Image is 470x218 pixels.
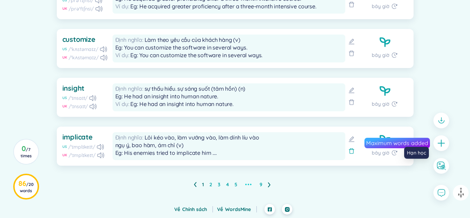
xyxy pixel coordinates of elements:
[115,134,259,156] span: Lôi kéo vào, làm vướng vào, làm dính líu vào ngụ ý, bao hàm, ám chỉ (v) Eg: His enemies tried to ...
[268,179,271,190] li: Next Page
[202,179,204,190] a: 1
[260,179,262,190] a: 9
[69,152,96,159] div: /ˈɪmplɪkeɪt/
[234,179,237,190] a: 5
[243,179,254,190] li: Next 5 Pages
[62,144,67,149] div: US
[68,143,95,150] div: /ˈɪmplɪkeɪt/
[62,132,93,142] div: implicate
[62,96,67,100] div: US
[68,46,99,53] div: /ˈkʌstəmaɪz/
[182,206,213,212] a: Chính sách
[115,85,145,92] span: Định nghĩa
[437,139,446,148] span: plus
[62,35,95,44] div: customize
[115,85,246,100] span: sự thấu hiểu. sự sáng suốt (tâm hồn) (n) Eg: He had an insight into human nature.
[174,205,213,213] div: Về
[115,100,131,107] span: Ví dụ
[130,100,233,107] span: Eg: He had an insight into human nature.
[68,95,88,102] div: /ˈɪnsaɪt/
[62,104,67,109] div: UK
[209,179,212,190] a: 2
[69,5,94,12] div: /prəˈfɪʃnsi/
[62,6,67,11] div: UK
[194,179,197,190] li: Previous Page
[455,187,467,198] img: to top
[62,55,67,60] div: UK
[225,206,257,212] a: WordsMine
[218,179,221,190] a: 3
[115,134,145,141] span: Định nghĩa
[372,149,390,157] span: bây giờ
[226,179,229,190] a: 4
[130,52,262,59] span: Eg: You can customize the software in several ways.
[115,36,145,43] span: Định nghĩa
[243,179,254,190] span: •••
[372,100,390,108] span: bây giờ
[372,51,390,59] span: bây giờ
[62,153,67,158] div: UK
[115,3,131,10] span: Ví dụ
[18,146,34,158] h3: 0
[69,54,99,61] div: /ˈkʌstəmaɪz/
[62,83,85,93] div: insight
[20,182,33,193] span: / 20 words
[115,36,247,51] span: Làm theo yêu cầu của khách hàng (v) Eg: You can customize the software in several ways.
[115,52,131,59] span: Ví dụ
[372,2,390,10] span: bây giờ
[18,181,34,193] h3: 86
[217,205,257,213] div: Về
[130,3,316,10] span: Eg: He acquired greater proficiency after a three-month intensive course.
[69,103,88,110] div: /ˈɪnsaɪt/
[62,47,67,52] div: US
[21,147,32,158] span: / 7 times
